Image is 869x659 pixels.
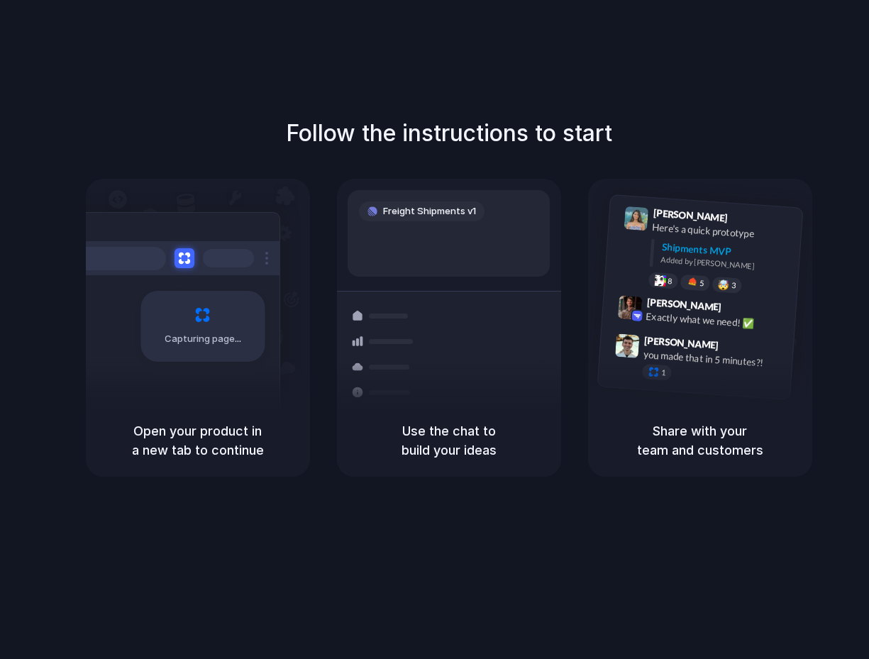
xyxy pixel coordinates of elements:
[731,212,760,229] span: 9:41 AM
[354,421,544,460] h5: Use the chat to build your ideas
[646,309,787,333] div: Exactly what we need! ✅
[660,369,665,377] span: 1
[646,294,721,315] span: [PERSON_NAME]
[725,301,754,318] span: 9:42 AM
[286,116,612,150] h1: Follow the instructions to start
[667,277,672,285] span: 8
[165,332,243,346] span: Capturing page
[661,240,792,263] div: Shipments MVP
[605,421,795,460] h5: Share with your team and customers
[643,333,719,353] span: [PERSON_NAME]
[653,205,728,226] span: [PERSON_NAME]
[651,220,793,244] div: Here's a quick prototype
[723,339,752,356] span: 9:47 AM
[660,254,791,275] div: Added by [PERSON_NAME]
[699,279,704,287] span: 5
[383,204,476,218] span: Freight Shipments v1
[731,282,736,289] span: 3
[717,279,729,290] div: 🤯
[103,421,293,460] h5: Open your product in a new tab to continue
[643,347,785,371] div: you made that in 5 minutes?!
